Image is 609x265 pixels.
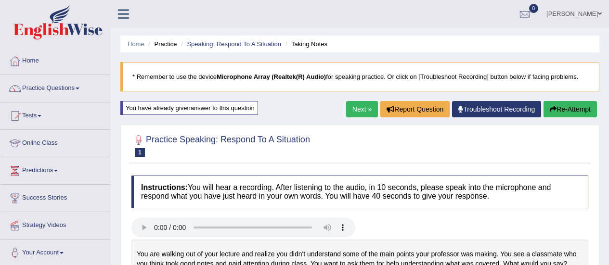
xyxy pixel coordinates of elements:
[0,185,110,209] a: Success Stories
[0,48,110,72] a: Home
[120,101,258,115] div: You have already given answer to this question
[283,39,327,49] li: Taking Notes
[141,183,188,191] b: Instructions:
[0,75,110,99] a: Practice Questions
[0,102,110,126] a: Tests
[529,4,539,13] span: 0
[131,133,310,157] h2: Practice Speaking: Respond To A Situation
[120,62,599,91] blockquote: * Remember to use the device for speaking practice. Or click on [Troubleshoot Recording] button b...
[128,40,144,48] a: Home
[0,130,110,154] a: Online Class
[187,40,281,48] a: Speaking: Respond To A Situation
[0,212,110,236] a: Strategy Videos
[0,240,110,264] a: Your Account
[146,39,177,49] li: Practice
[452,101,541,117] a: Troubleshoot Recording
[544,101,597,117] button: Re-Attempt
[131,176,588,208] h4: You will hear a recording. After listening to the audio, in 10 seconds, please speak into the mic...
[135,148,145,157] span: 1
[217,73,326,80] b: Microphone Array (Realtek(R) Audio)
[380,101,450,117] button: Report Question
[346,101,378,117] a: Next »
[0,157,110,181] a: Predictions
